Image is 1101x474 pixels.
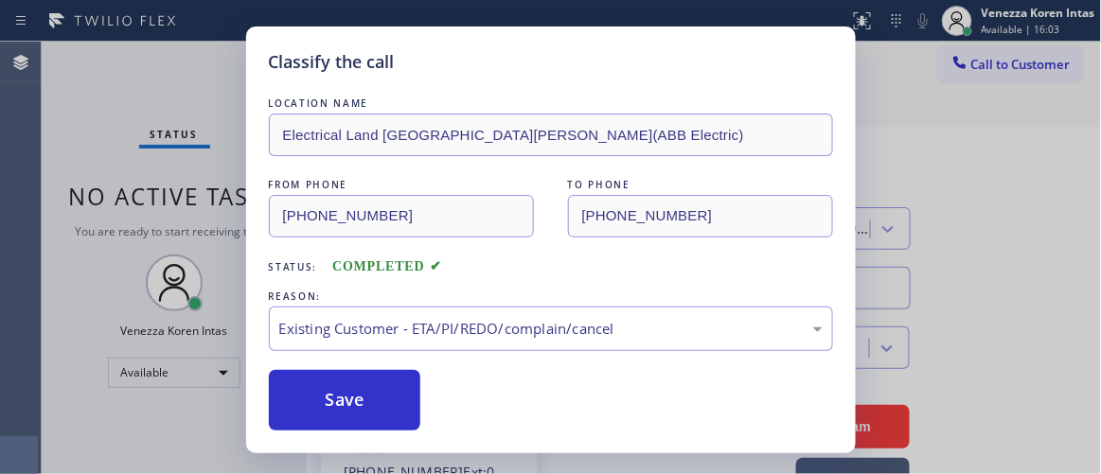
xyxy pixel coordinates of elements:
h5: Classify the call [269,49,395,75]
div: Existing Customer - ETA/PI/REDO/complain/cancel [279,318,823,340]
div: TO PHONE [568,175,833,195]
span: COMPLETED [332,259,442,273]
input: To phone [568,195,833,237]
button: Save [269,370,421,430]
span: Status: [269,260,318,273]
div: FROM PHONE [269,175,534,195]
div: REASON: [269,287,833,307]
div: LOCATION NAME [269,94,833,114]
input: From phone [269,195,534,237]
